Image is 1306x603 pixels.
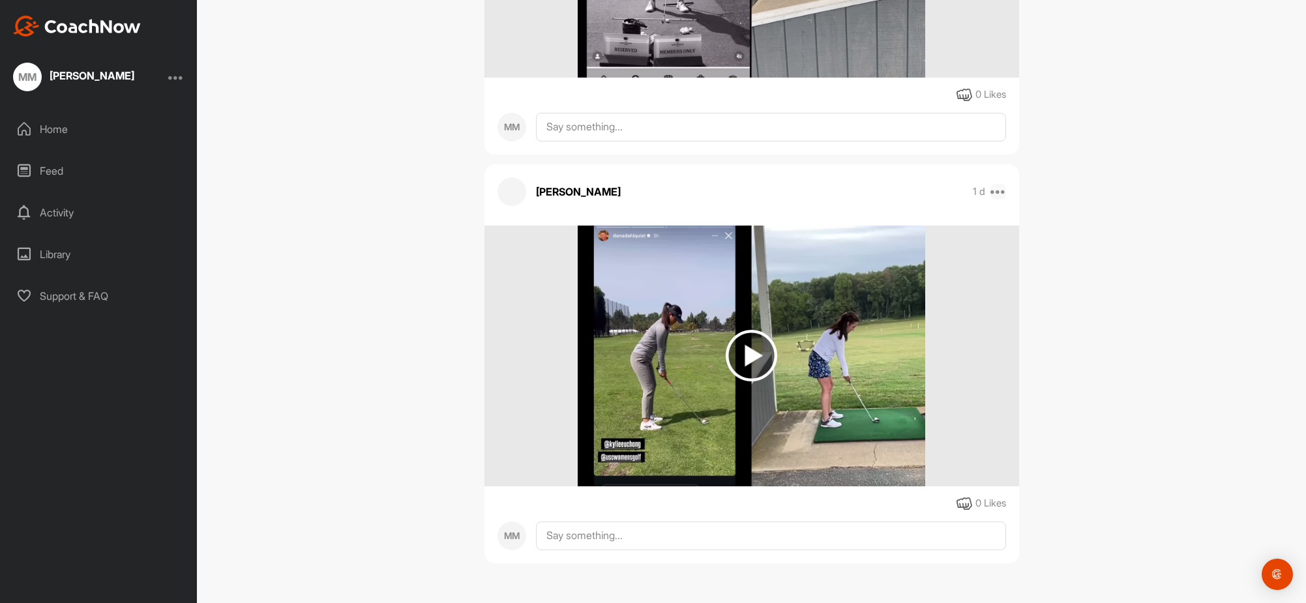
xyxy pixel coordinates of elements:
div: 0 Likes [975,496,1006,511]
div: MM [497,522,526,550]
div: 0 Likes [975,87,1006,102]
img: media [578,226,925,486]
div: Home [7,113,191,145]
div: [PERSON_NAME] [50,70,134,81]
img: play [726,330,777,381]
div: Library [7,238,191,271]
p: 1 d [973,185,985,198]
div: Support & FAQ [7,280,191,312]
div: MM [497,113,526,141]
div: MM [13,63,42,91]
div: Open Intercom Messenger [1262,559,1293,590]
p: [PERSON_NAME] [536,184,621,199]
div: Feed [7,154,191,187]
img: CoachNow [13,16,141,37]
div: Activity [7,196,191,229]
